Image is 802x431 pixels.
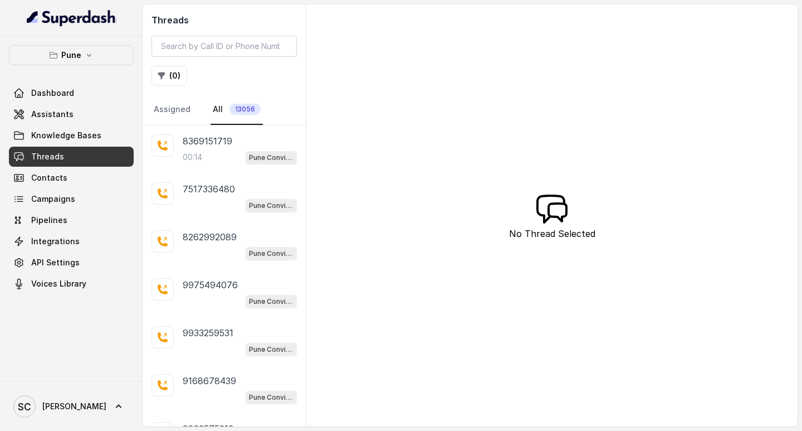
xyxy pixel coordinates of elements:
[151,36,297,57] input: Search by Call ID or Phone Number
[9,104,134,124] a: Assistants
[31,278,86,289] span: Voices Library
[249,152,294,163] p: Pune Conviction HR Outbound Assistant
[31,215,67,226] span: Pipelines
[249,392,294,403] p: Pune Conviction HR Outbound Assistant
[249,248,294,259] p: Pune Conviction HR Outbound Assistant
[42,401,106,412] span: [PERSON_NAME]
[61,49,81,62] p: Pune
[211,95,263,125] a: All13056
[183,152,202,163] p: 00:14
[31,172,67,183] span: Contacts
[31,88,74,99] span: Dashboard
[9,189,134,209] a: Campaigns
[9,45,134,65] button: Pune
[151,95,297,125] nav: Tabs
[183,278,238,292] p: 9975494076
[151,66,187,86] button: (0)
[249,200,294,211] p: Pune Conviction HR Outbound Assistant
[31,151,64,162] span: Threads
[9,147,134,167] a: Threads
[183,182,235,196] p: 7517336480
[183,134,232,148] p: 8369151719
[31,193,75,205] span: Campaigns
[9,168,134,188] a: Contacts
[249,344,294,355] p: Pune Conviction HR Outbound Assistant
[31,236,80,247] span: Integrations
[31,109,74,120] span: Assistants
[229,104,261,115] span: 13056
[183,374,236,388] p: 9168678439
[183,230,237,244] p: 8262992089
[9,210,134,230] a: Pipelines
[9,391,134,422] a: [PERSON_NAME]
[9,125,134,146] a: Knowledge Bases
[31,130,101,141] span: Knowledge Bases
[9,274,134,294] a: Voices Library
[9,83,134,103] a: Dashboard
[151,13,297,27] h2: Threads
[31,257,80,268] span: API Settings
[18,401,31,413] text: SC
[509,227,595,240] p: No Thread Selected
[183,326,233,340] p: 9933259531
[9,253,134,273] a: API Settings
[27,9,116,27] img: light.svg
[249,296,294,307] p: Pune Conviction HR Outbound Assistant
[9,231,134,251] a: Integrations
[151,95,193,125] a: Assigned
